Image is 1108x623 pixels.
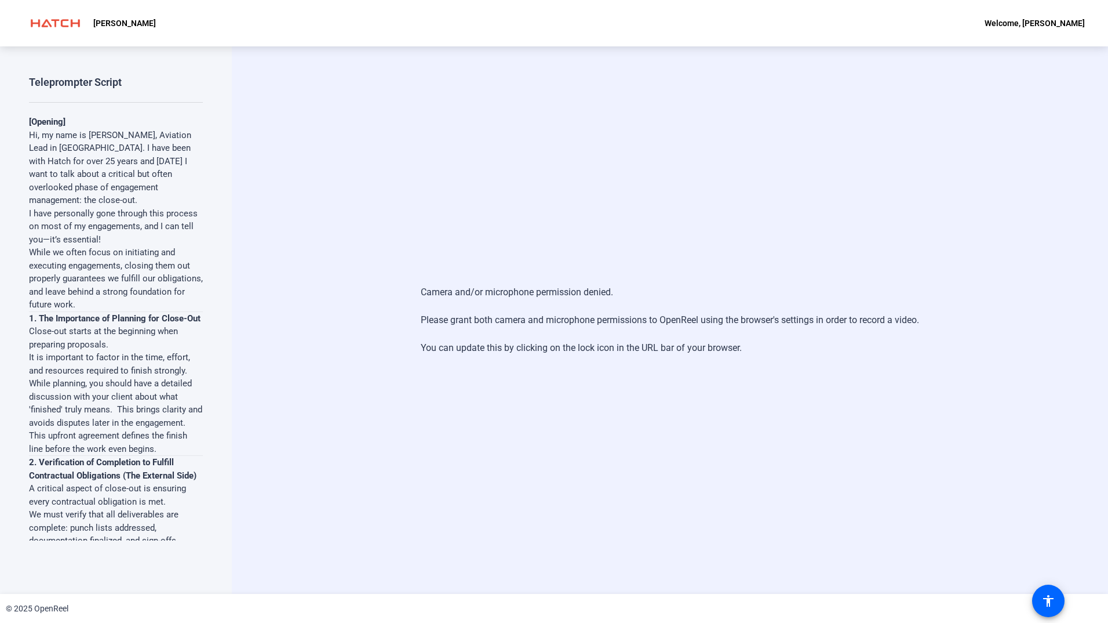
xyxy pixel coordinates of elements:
mat-icon: accessibility [1041,594,1055,608]
p: We must verify that all deliverables are complete: punch lists addressed, documentation finalized... [29,508,203,560]
p: I have personally gone through this process on most of my engagements, and I can tell you—it’s es... [29,207,203,247]
p: [PERSON_NAME] [93,16,156,30]
img: OpenReel logo [23,12,88,35]
p: Close-out starts at the beginning when preparing proposals. [29,325,203,351]
div: Welcome, [PERSON_NAME] [985,16,1085,30]
div: Teleprompter Script [29,75,122,89]
strong: 2. Verification of Completion to Fulfill Contractual Obligations (The External Side) [29,457,196,481]
strong: 1. The Importance of Planning for Close-Out [29,313,201,324]
div: © 2025 OpenReel [6,603,68,615]
p: While planning, you should have a detailed discussion with your client about what 'finished' trul... [29,377,203,429]
p: A critical aspect of close-out is ensuring every contractual obligation is met. [29,482,203,508]
strong: [Opening] [29,117,65,127]
p: Hi, my name is [PERSON_NAME], Aviation Lead in [GEOGRAPHIC_DATA]. I have been with Hatch for over... [29,129,203,207]
p: This upfront agreement defines the finish line before the work even begins. [29,429,203,455]
div: Camera and/or microphone permission denied. Please grant both camera and microphone permissions t... [421,274,919,367]
p: While we often focus on initiating and executing engagements, closing them out properly guarantee... [29,246,203,311]
p: It is important to factor in the time, effort, and resources required to finish strongly. [29,351,203,377]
